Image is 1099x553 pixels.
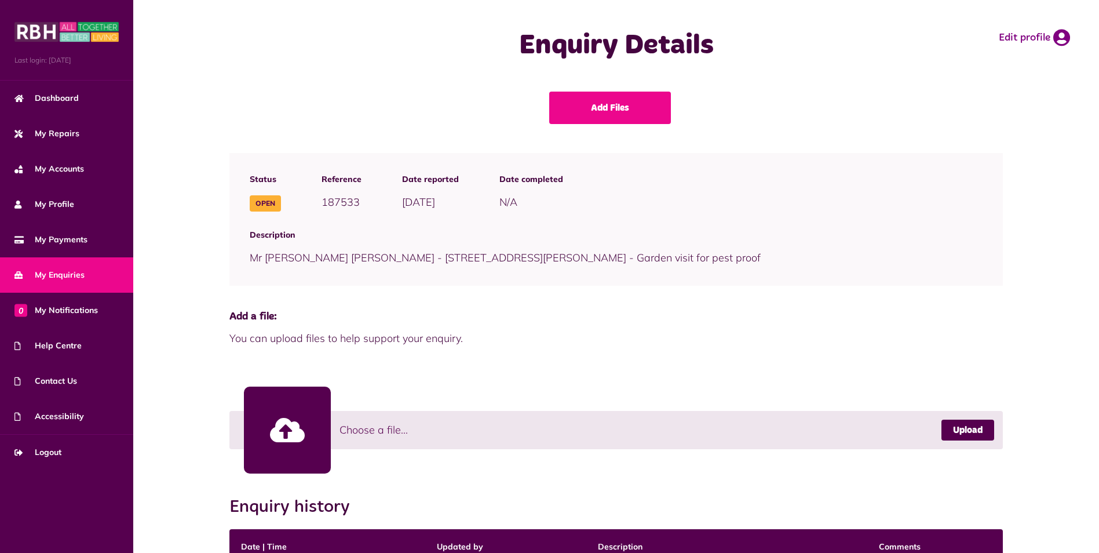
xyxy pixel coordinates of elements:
span: Description [250,229,983,241]
span: Choose a file... [339,422,408,438]
h1: Enquiry Details [386,29,846,63]
span: Logout [14,446,61,459]
span: Open [250,195,281,212]
span: Date completed [499,173,563,185]
span: My Payments [14,234,87,246]
span: [DATE] [402,195,435,209]
span: 187533 [322,195,360,209]
a: Edit profile [999,29,1070,46]
span: You can upload files to help support your enquiry. [229,330,1003,346]
span: N/A [499,195,517,209]
span: Date reported [402,173,459,185]
span: Status [250,173,281,185]
img: MyRBH [14,20,119,43]
span: 0 [14,304,27,316]
a: Upload [941,420,994,441]
span: Dashboard [14,92,79,104]
span: My Profile [14,198,74,210]
span: Last login: [DATE] [14,55,119,66]
span: Help Centre [14,340,82,352]
span: Reference [322,173,362,185]
span: Mr [PERSON_NAME] [PERSON_NAME] - [STREET_ADDRESS][PERSON_NAME] - Garden visit for pest proof [250,251,761,264]
a: Add Files [549,92,671,124]
h2: Enquiry history [229,497,362,518]
span: Contact Us [14,375,77,387]
span: Add a file: [229,309,1003,325]
span: My Repairs [14,128,79,140]
span: My Notifications [14,304,98,316]
span: Accessibility [14,410,84,423]
span: My Accounts [14,163,84,175]
span: My Enquiries [14,269,85,281]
